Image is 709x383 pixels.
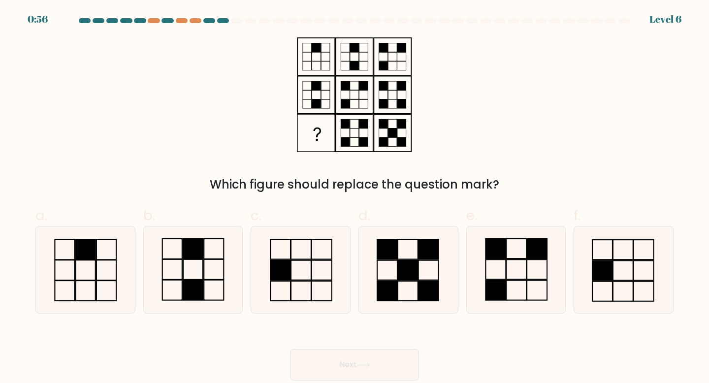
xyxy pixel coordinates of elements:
[358,206,370,225] span: d.
[35,206,47,225] span: a.
[41,176,668,193] div: Which figure should replace the question mark?
[143,206,155,225] span: b.
[290,349,419,381] button: Next
[28,12,48,27] div: 0:56
[574,206,580,225] span: f.
[466,206,477,225] span: e.
[649,12,681,27] div: Level 6
[251,206,261,225] span: c.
